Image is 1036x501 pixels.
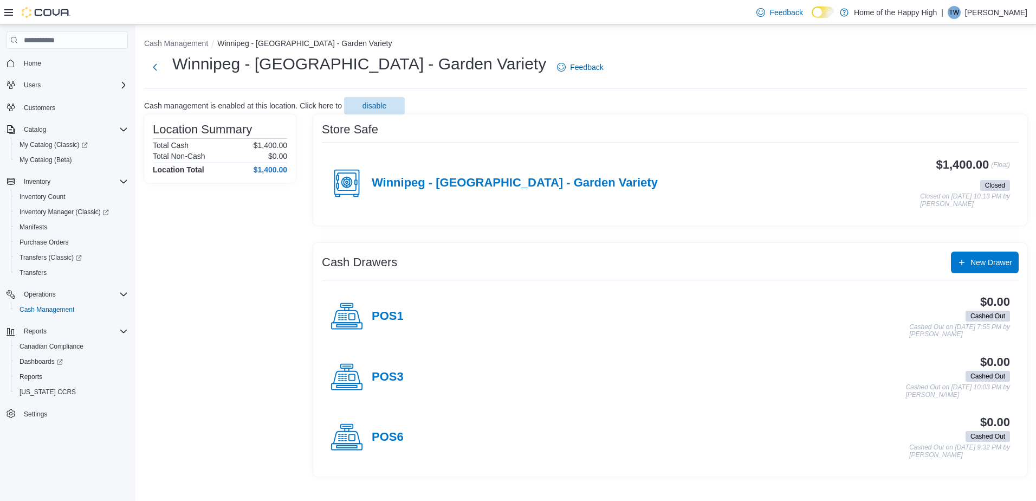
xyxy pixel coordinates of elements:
[372,176,658,190] h4: Winnipeg - [GEOGRAPHIC_DATA] - Garden Variety
[144,39,208,48] button: Cash Management
[20,223,47,232] span: Manifests
[322,256,397,269] h3: Cash Drawers
[11,265,132,280] button: Transfers
[20,408,51,421] a: Settings
[20,288,60,301] button: Operations
[951,252,1019,273] button: New Drawer
[812,7,834,18] input: Dark Mode
[15,138,128,151] span: My Catalog (Classic)
[2,324,132,339] button: Reports
[15,153,128,166] span: My Catalog (Beta)
[20,238,69,247] span: Purchase Orders
[20,79,128,92] span: Users
[15,340,128,353] span: Canadian Compliance
[11,204,132,220] a: Inventory Manager (Classic)
[769,7,802,18] span: Feedback
[970,311,1005,321] span: Cashed Out
[948,6,961,19] div: Tim Weakley
[372,370,404,384] h4: POS3
[20,208,109,216] span: Inventory Manager (Classic)
[15,386,128,399] span: Washington CCRS
[153,152,205,160] h6: Total Non-Cash
[980,356,1010,369] h3: $0.00
[20,101,60,114] a: Customers
[15,236,73,249] a: Purchase Orders
[909,324,1010,338] p: Cashed Out on [DATE] 7:55 PM by [PERSON_NAME]
[20,288,128,301] span: Operations
[172,53,546,75] h1: Winnipeg - [GEOGRAPHIC_DATA] - Garden Variety
[15,340,88,353] a: Canadian Compliance
[20,407,128,421] span: Settings
[966,311,1010,322] span: Cashed Out
[15,303,79,316] a: Cash Management
[970,371,1005,381] span: Cashed Out
[144,38,1027,51] nav: An example of EuiBreadcrumbs
[15,266,128,279] span: Transfers
[20,342,83,351] span: Canadian Compliance
[2,287,132,302] button: Operations
[11,189,132,204] button: Inventory Count
[372,310,404,324] h4: POS1
[20,357,63,366] span: Dashboards
[153,123,252,136] h3: Location Summary
[966,431,1010,442] span: Cashed Out
[20,175,128,188] span: Inventory
[24,290,56,299] span: Operations
[20,123,128,136] span: Catalog
[24,81,41,89] span: Users
[15,221,128,234] span: Manifests
[153,165,204,174] h4: Location Total
[11,384,132,400] button: [US_STATE] CCRS
[966,371,1010,382] span: Cashed Out
[144,101,342,110] p: Cash management is enabled at this location. Click here to
[344,97,405,114] button: disable
[2,406,132,422] button: Settings
[15,236,128,249] span: Purchase Orders
[24,177,50,186] span: Inventory
[24,410,47,419] span: Settings
[949,6,960,19] span: TW
[20,372,42,381] span: Reports
[144,56,166,78] button: Next
[980,180,1010,191] span: Closed
[2,55,132,71] button: Home
[15,190,70,203] a: Inventory Count
[15,355,67,368] a: Dashboards
[362,100,386,111] span: disable
[936,158,989,171] h3: $1,400.00
[20,140,88,149] span: My Catalog (Classic)
[2,122,132,137] button: Catalog
[15,190,128,203] span: Inventory Count
[22,7,70,18] img: Cova
[20,79,45,92] button: Users
[11,369,132,384] button: Reports
[254,165,287,174] h4: $1,400.00
[553,56,607,78] a: Feedback
[970,257,1012,268] span: New Drawer
[20,305,74,314] span: Cash Management
[20,156,72,164] span: My Catalog (Beta)
[854,6,937,19] p: Home of the Happy High
[2,99,132,115] button: Customers
[15,370,128,383] span: Reports
[20,325,128,338] span: Reports
[20,56,128,70] span: Home
[254,141,287,150] p: $1,400.00
[965,6,1027,19] p: [PERSON_NAME]
[11,220,132,235] button: Manifests
[15,221,51,234] a: Manifests
[20,175,55,188] button: Inventory
[2,174,132,189] button: Inventory
[15,266,51,279] a: Transfers
[991,158,1010,178] p: (Float)
[11,302,132,317] button: Cash Management
[20,388,76,396] span: [US_STATE] CCRS
[20,123,50,136] button: Catalog
[11,250,132,265] a: Transfers (Classic)
[24,104,55,112] span: Customers
[15,205,128,219] span: Inventory Manager (Classic)
[322,123,378,136] h3: Store Safe
[752,2,807,23] a: Feedback
[24,59,41,68] span: Home
[570,62,603,73] span: Feedback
